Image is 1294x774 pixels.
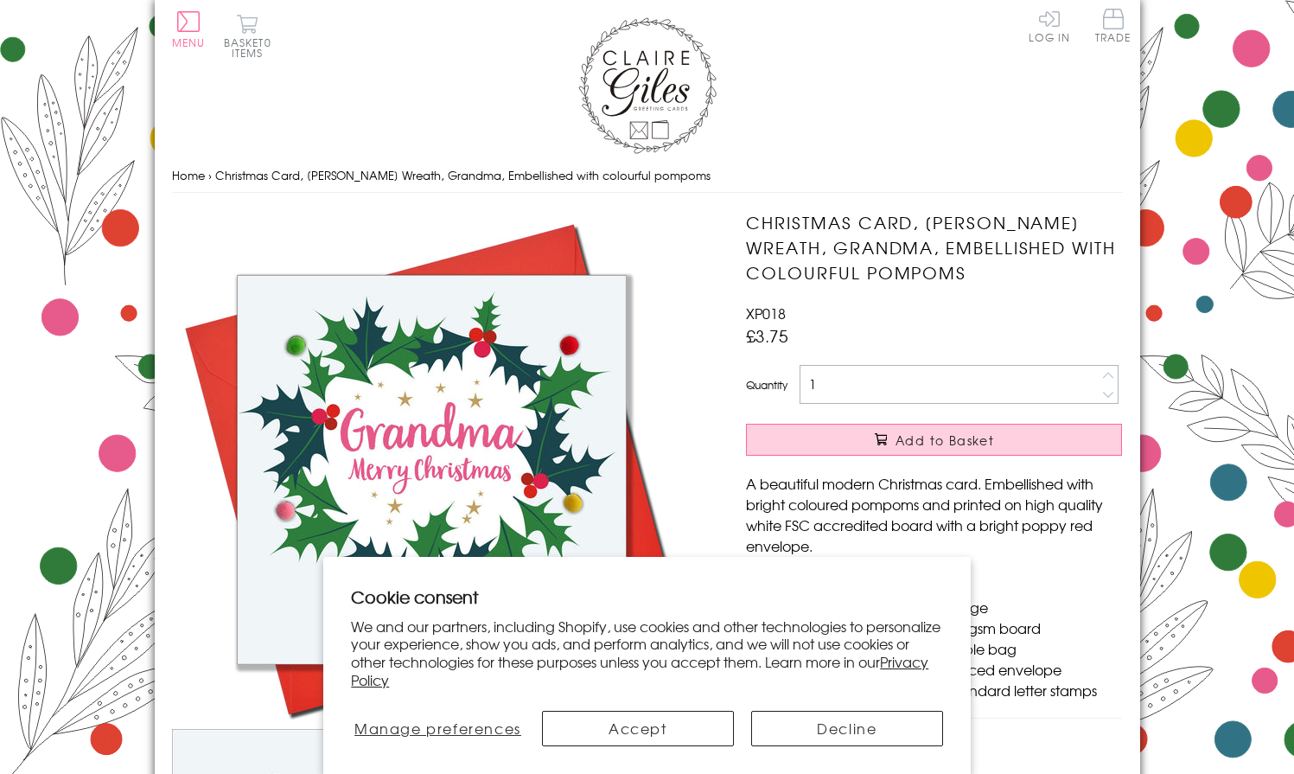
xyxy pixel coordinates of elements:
p: A beautiful modern Christmas card. Embellished with bright coloured pompoms and printed on high q... [746,473,1122,556]
span: XP018 [746,303,786,323]
button: Menu [172,11,206,48]
p: We and our partners, including Shopify, use cookies and other technologies to personalize your ex... [351,617,943,689]
button: Accept [542,711,734,746]
h1: Christmas Card, [PERSON_NAME] Wreath, Grandma, Embellished with colourful pompoms [746,210,1122,285]
img: Claire Giles Greetings Cards [578,17,717,154]
span: Trade [1095,9,1131,42]
span: Christmas Card, [PERSON_NAME] Wreath, Grandma, Embellished with colourful pompoms [215,167,711,183]
h2: Cookie consent [351,585,943,609]
img: Christmas Card, Holly Wreath, Grandma, Embellished with colourful pompoms [172,210,691,729]
nav: breadcrumbs [172,158,1123,194]
span: 0 items [232,35,271,61]
a: Log In [1029,9,1070,42]
span: £3.75 [746,323,788,348]
button: Add to Basket [746,424,1122,456]
button: Basket0 items [224,14,271,58]
span: › [208,167,212,183]
a: Home [172,167,205,183]
a: Trade [1095,9,1131,46]
span: Manage preferences [354,718,521,739]
a: Privacy Policy [351,651,928,690]
label: Quantity [746,377,787,393]
button: Manage preferences [351,711,524,746]
span: Add to Basket [896,432,994,449]
span: Menu [172,35,206,50]
button: Decline [751,711,943,746]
